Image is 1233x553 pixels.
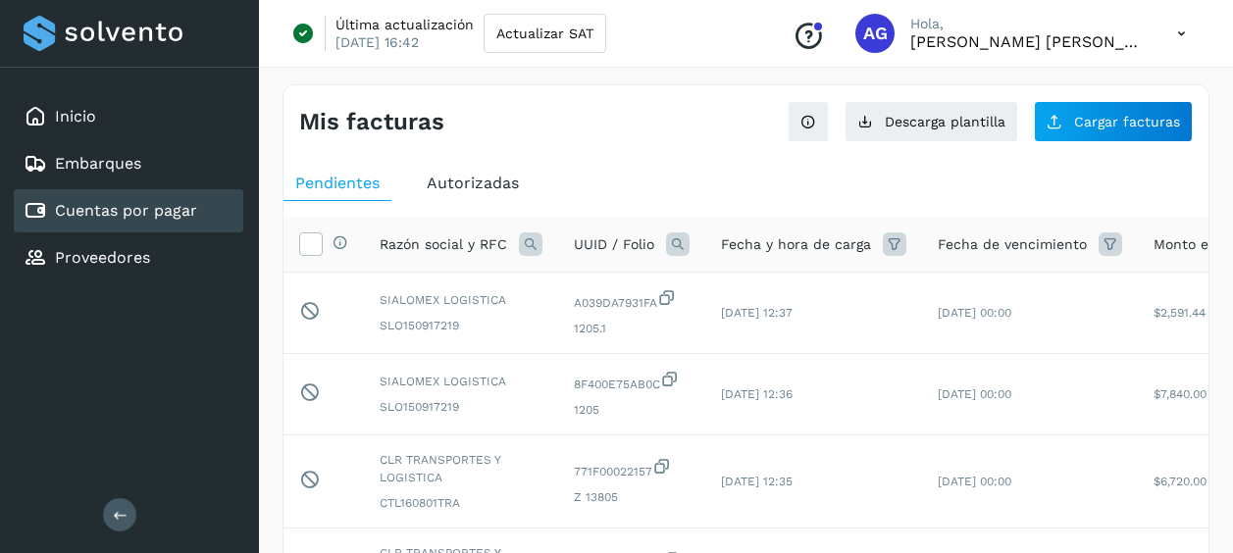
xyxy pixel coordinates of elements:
[14,236,243,279] div: Proveedores
[55,248,150,267] a: Proveedores
[845,101,1018,142] button: Descarga plantilla
[574,234,654,255] span: UUID / Folio
[380,494,542,512] span: CTL160801TRA
[1034,101,1193,142] button: Cargar facturas
[721,387,793,401] span: [DATE] 12:36
[938,306,1011,320] span: [DATE] 00:00
[574,288,690,312] span: A039DA7931FA
[910,16,1146,32] p: Hola,
[335,16,474,33] p: Última actualización
[380,373,542,390] span: SIALOMEX LOGISTICA
[14,142,243,185] div: Embarques
[335,33,419,51] p: [DATE] 16:42
[14,95,243,138] div: Inicio
[574,320,690,337] span: 1205.1
[938,475,1011,488] span: [DATE] 00:00
[938,234,1087,255] span: Fecha de vencimiento
[496,26,593,40] span: Actualizar SAT
[299,108,444,136] h4: Mis facturas
[380,451,542,486] span: CLR TRANSPORTES Y LOGISTICA
[721,475,793,488] span: [DATE] 12:35
[380,398,542,416] span: SLO150917219
[55,107,96,126] a: Inicio
[55,154,141,173] a: Embarques
[380,234,507,255] span: Razón social y RFC
[380,291,542,309] span: SIALOMEX LOGISTICA
[574,457,690,480] span: 771F00022157
[910,32,1146,51] p: Abigail Gonzalez Leon
[574,488,690,506] span: Z 13805
[1074,115,1180,128] span: Cargar facturas
[484,14,606,53] button: Actualizar SAT
[574,370,690,393] span: 8F400E75AB0C
[938,387,1011,401] span: [DATE] 00:00
[574,401,690,419] span: 1205
[295,174,380,192] span: Pendientes
[721,234,871,255] span: Fecha y hora de carga
[427,174,519,192] span: Autorizadas
[14,189,243,232] div: Cuentas por pagar
[55,201,197,220] a: Cuentas por pagar
[380,317,542,334] span: SLO150917219
[721,306,793,320] span: [DATE] 12:37
[885,115,1005,128] span: Descarga plantilla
